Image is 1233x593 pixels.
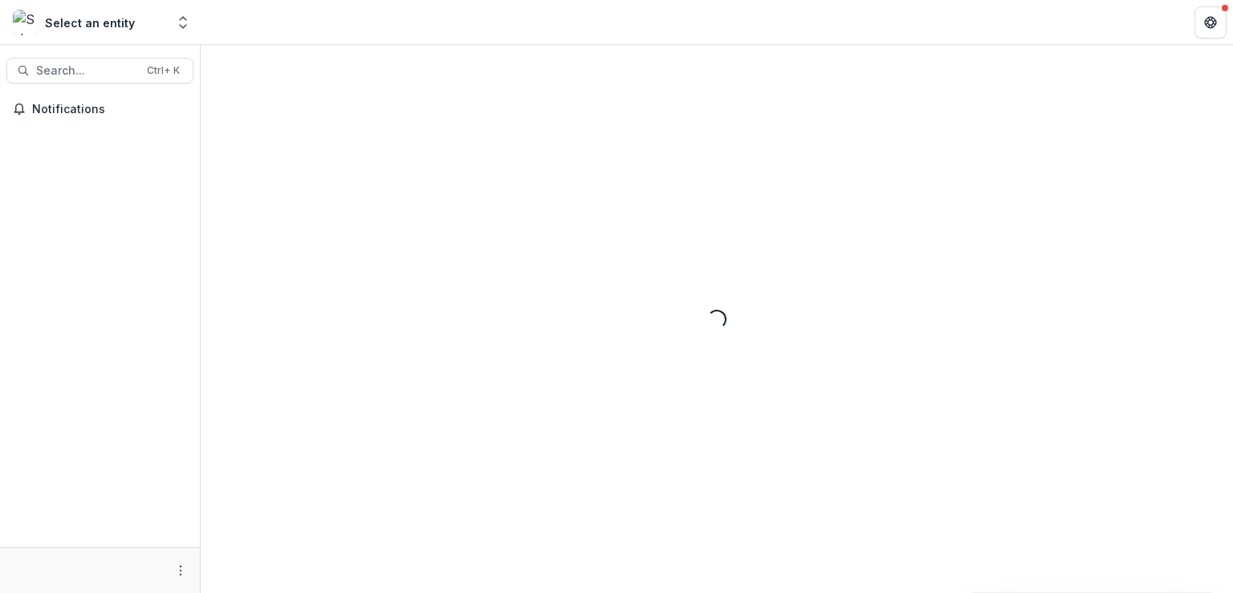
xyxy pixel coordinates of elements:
[144,62,183,79] div: Ctrl + K
[171,561,190,580] button: More
[36,64,137,78] span: Search...
[6,58,193,83] button: Search...
[1194,6,1227,39] button: Get Help
[45,14,135,31] div: Select an entity
[13,10,39,35] img: Select an entity
[6,96,193,122] button: Notifications
[172,6,194,39] button: Open entity switcher
[32,103,187,116] span: Notifications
